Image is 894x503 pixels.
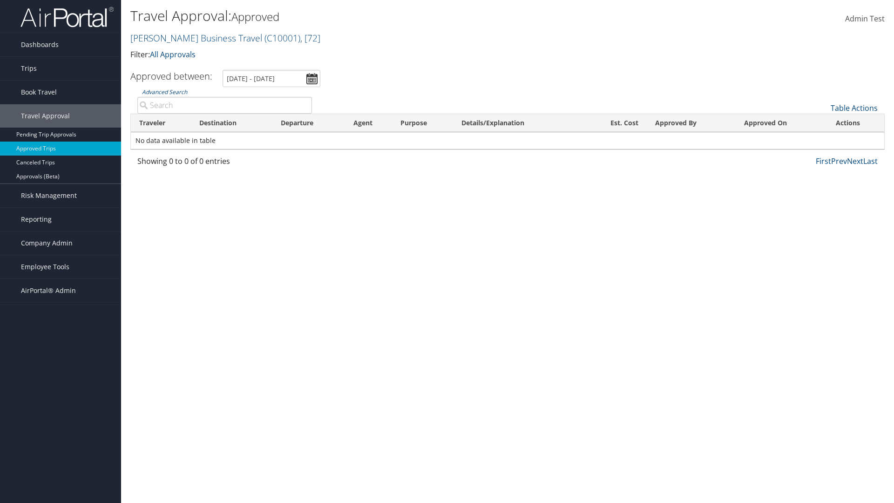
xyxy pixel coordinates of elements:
h3: Approved between: [130,70,212,82]
span: Dashboards [21,33,59,56]
span: Reporting [21,208,52,231]
th: Details/Explanation [453,114,583,132]
a: Table Actions [831,103,878,113]
span: ( C10001 ) [264,32,300,44]
span: Admin Test [845,14,885,24]
th: Departure: activate to sort column ascending [272,114,345,132]
h1: Travel Approval: [130,6,633,26]
a: Advanced Search [142,88,187,96]
a: Admin Test [845,5,885,34]
span: Travel Approval [21,104,70,128]
th: Approved On: activate to sort column ascending [736,114,827,132]
span: Company Admin [21,231,73,255]
input: [DATE] - [DATE] [223,70,320,87]
td: No data available in table [131,132,884,149]
a: Next [847,156,863,166]
a: First [816,156,831,166]
img: airportal-logo.png [20,6,114,28]
th: Est. Cost: activate to sort column ascending [583,114,647,132]
a: [PERSON_NAME] Business Travel [130,32,320,44]
a: All Approvals [150,49,196,60]
span: , [ 72 ] [300,32,320,44]
small: Approved [231,9,279,24]
span: Risk Management [21,184,77,207]
th: Traveler: activate to sort column ascending [131,114,191,132]
th: Actions [827,114,884,132]
span: AirPortal® Admin [21,279,76,302]
a: Prev [831,156,847,166]
span: Book Travel [21,81,57,104]
div: Showing 0 to 0 of 0 entries [137,156,312,171]
span: Employee Tools [21,255,69,279]
th: Purpose [392,114,453,132]
th: Agent [345,114,392,132]
p: Filter: [130,49,633,61]
input: Advanced Search [137,97,312,114]
th: Destination: activate to sort column ascending [191,114,272,132]
a: Last [863,156,878,166]
th: Approved By: activate to sort column ascending [647,114,736,132]
span: Trips [21,57,37,80]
